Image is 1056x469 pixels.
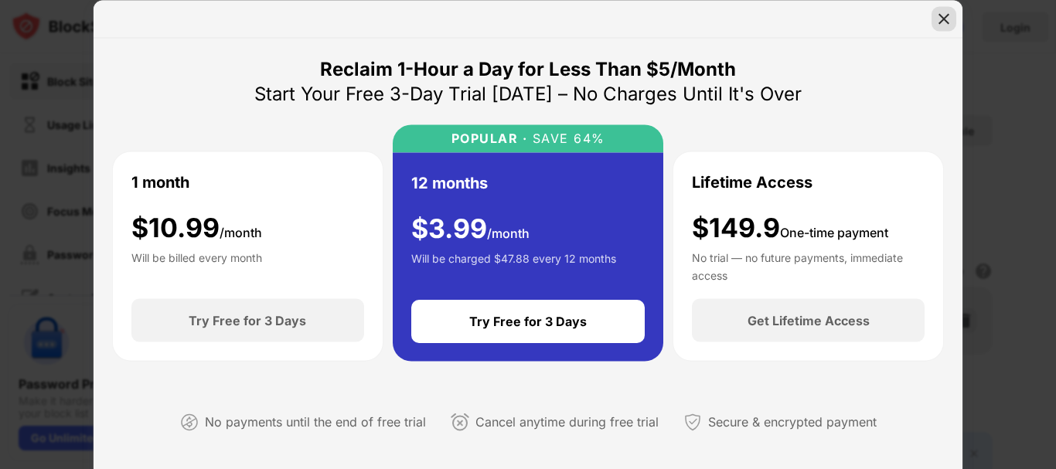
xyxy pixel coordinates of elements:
img: secured-payment [683,413,702,431]
div: Lifetime Access [692,170,812,193]
span: /month [487,225,530,240]
div: Will be billed every month [131,250,262,280]
div: SAVE 64% [527,131,605,145]
div: Get Lifetime Access [748,313,870,328]
div: Will be charged $47.88 every 12 months [411,250,616,281]
div: $149.9 [692,212,888,243]
img: cancel-anytime [451,413,469,431]
div: Reclaim 1-Hour a Day for Less Than $5/Month [320,56,736,81]
div: $ 10.99 [131,212,262,243]
div: Try Free for 3 Days [469,314,587,329]
div: No payments until the end of free trial [205,411,426,433]
div: Secure & encrypted payment [708,411,877,433]
div: 12 months [411,171,488,194]
img: not-paying [180,413,199,431]
div: 1 month [131,170,189,193]
div: $ 3.99 [411,212,530,244]
div: POPULAR · [451,131,528,145]
span: One-time payment [780,224,888,240]
div: Cancel anytime during free trial [475,411,659,433]
div: Try Free for 3 Days [189,313,306,328]
span: /month [220,224,262,240]
div: No trial — no future payments, immediate access [692,250,925,280]
div: Start Your Free 3-Day Trial [DATE] – No Charges Until It's Over [254,81,802,106]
